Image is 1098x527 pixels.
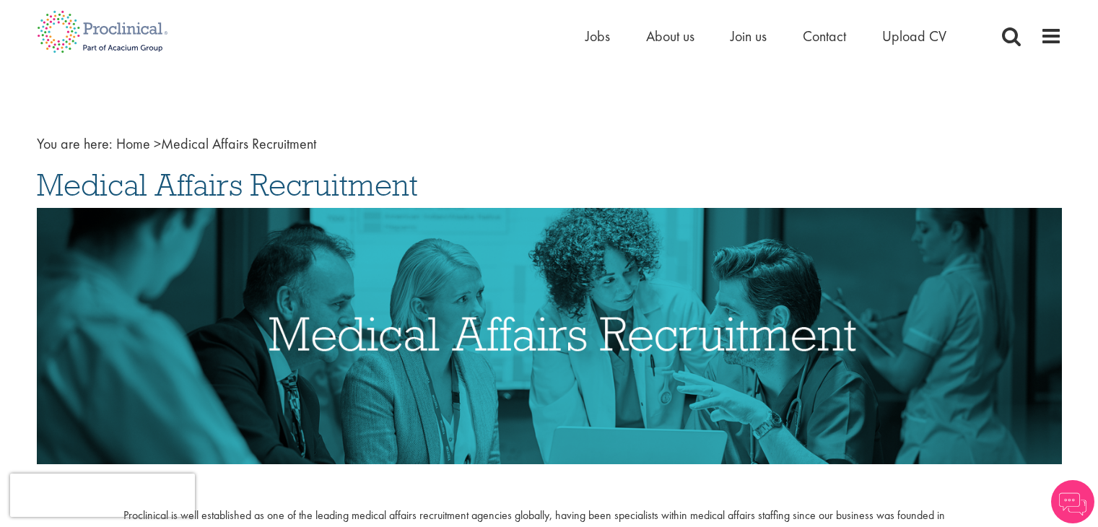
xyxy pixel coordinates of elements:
img: Medical Affairs Recruitment [37,208,1062,464]
img: Chatbot [1051,480,1094,523]
span: > [154,134,161,153]
a: About us [646,27,694,45]
a: Jobs [585,27,610,45]
a: Upload CV [882,27,946,45]
a: Contact [803,27,846,45]
span: Medical Affairs Recruitment [116,134,316,153]
span: You are here: [37,134,113,153]
a: Join us [731,27,767,45]
iframe: reCAPTCHA [10,474,195,517]
span: Medical Affairs Recruitment [37,165,418,204]
a: breadcrumb link to Home [116,134,150,153]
